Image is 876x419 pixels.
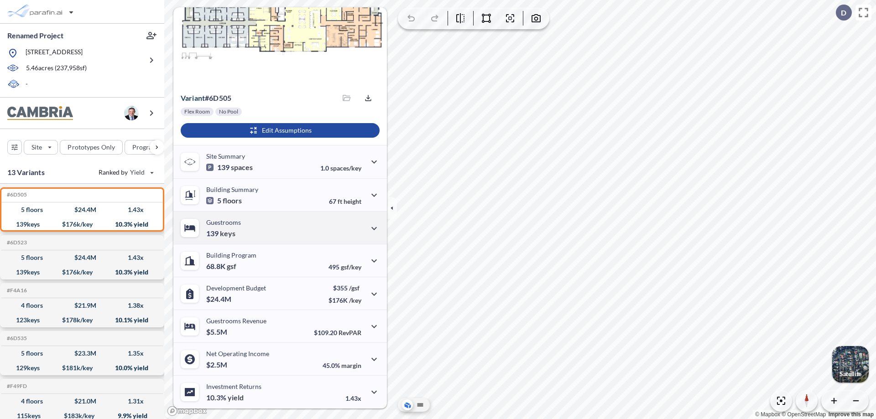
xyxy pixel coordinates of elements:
[206,360,229,369] p: $2.5M
[328,296,361,304] p: $176K
[181,93,205,102] span: Variant
[223,196,242,205] span: floors
[5,287,27,294] h5: Click to copy the code
[130,168,145,177] span: Yield
[341,362,361,369] span: margin
[314,329,361,336] p: $109.20
[320,164,361,172] p: 1.0
[345,394,361,402] p: 1.43x
[91,165,160,180] button: Ranked by Yield
[328,284,361,292] p: $355
[206,393,244,402] p: 10.3%
[206,152,245,160] p: Site Summary
[7,106,73,120] img: BrandImage
[206,251,256,259] p: Building Program
[26,79,28,90] p: -
[206,229,235,238] p: 139
[5,383,27,389] h5: Click to copy the code
[206,163,253,172] p: 139
[60,140,123,155] button: Prototypes Only
[262,126,312,135] p: Edit Assumptions
[5,335,27,341] h5: Click to copy the code
[206,284,266,292] p: Development Budget
[323,362,361,369] p: 45.0%
[829,411,874,418] a: Improve this map
[349,296,361,304] span: /key
[181,93,231,103] p: # 6d505
[206,186,258,193] p: Building Summary
[328,263,361,271] p: 495
[219,108,238,115] p: No Pool
[782,411,826,418] a: OpenStreetMap
[341,263,361,271] span: gsf/key
[184,108,210,115] p: Flex Room
[329,197,361,205] p: 67
[206,262,236,271] p: 68.8K
[206,350,269,357] p: Net Operating Income
[26,63,87,73] p: 5.46 acres ( 237,958 sf)
[402,399,413,410] button: Aerial View
[206,295,233,304] p: $24.4M
[339,329,361,336] span: RevPAR
[7,167,45,178] p: 13 Variants
[124,106,139,120] img: user logo
[338,197,342,205] span: ft
[231,163,253,172] span: spaces
[344,197,361,205] span: height
[5,239,27,246] h5: Click to copy the code
[125,140,174,155] button: Program
[132,143,158,152] p: Program
[24,140,58,155] button: Site
[206,327,229,336] p: $5.5M
[206,196,242,205] p: 5
[31,143,42,152] p: Site
[206,317,266,325] p: Guestrooms Revenue
[415,399,426,410] button: Site Plan
[167,406,207,416] a: Mapbox homepage
[181,123,380,138] button: Edit Assumptions
[839,370,861,378] p: Satellite
[349,284,360,292] span: /gsf
[206,218,241,226] p: Guestrooms
[228,393,244,402] span: yield
[206,383,261,390] p: Investment Returns
[832,346,869,383] img: Switcher Image
[755,411,780,418] a: Mapbox
[841,9,846,17] p: D
[7,31,63,41] p: Renamed Project
[330,164,361,172] span: spaces/key
[26,47,83,59] p: [STREET_ADDRESS]
[68,143,115,152] p: Prototypes Only
[832,346,869,383] button: Switcher ImageSatellite
[220,229,235,238] span: keys
[227,262,236,271] span: gsf
[5,191,27,198] h5: Click to copy the code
